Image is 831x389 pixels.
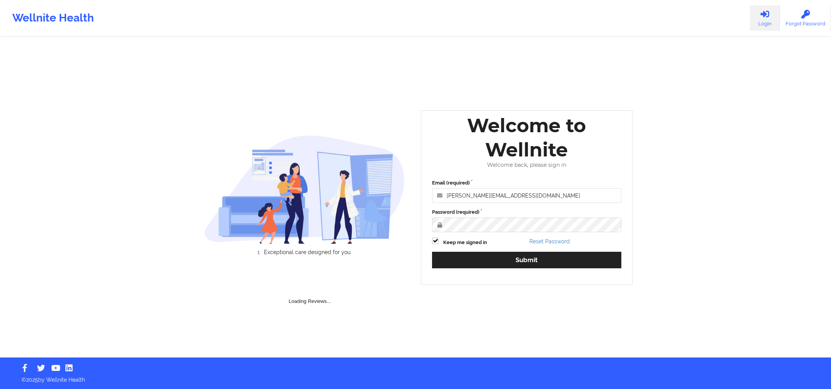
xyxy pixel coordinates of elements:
button: Submit [432,252,621,268]
div: Welcome to Wellnite [427,113,627,162]
a: Login [750,5,780,31]
li: Exceptional care designed for you. [211,249,405,255]
input: Email address [432,188,621,203]
label: Keep me signed in [443,239,487,246]
a: Reset Password [529,238,570,244]
div: Loading Reviews... [204,268,416,305]
label: Email (required) [432,179,621,187]
label: Password (required) [432,208,621,216]
p: © 2025 by Wellnite Health [16,371,815,384]
a: Forgot Password [780,5,831,31]
img: wellnite-auth-hero_200.c722682e.png [204,135,405,244]
div: Welcome back, please sign in [427,162,627,168]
